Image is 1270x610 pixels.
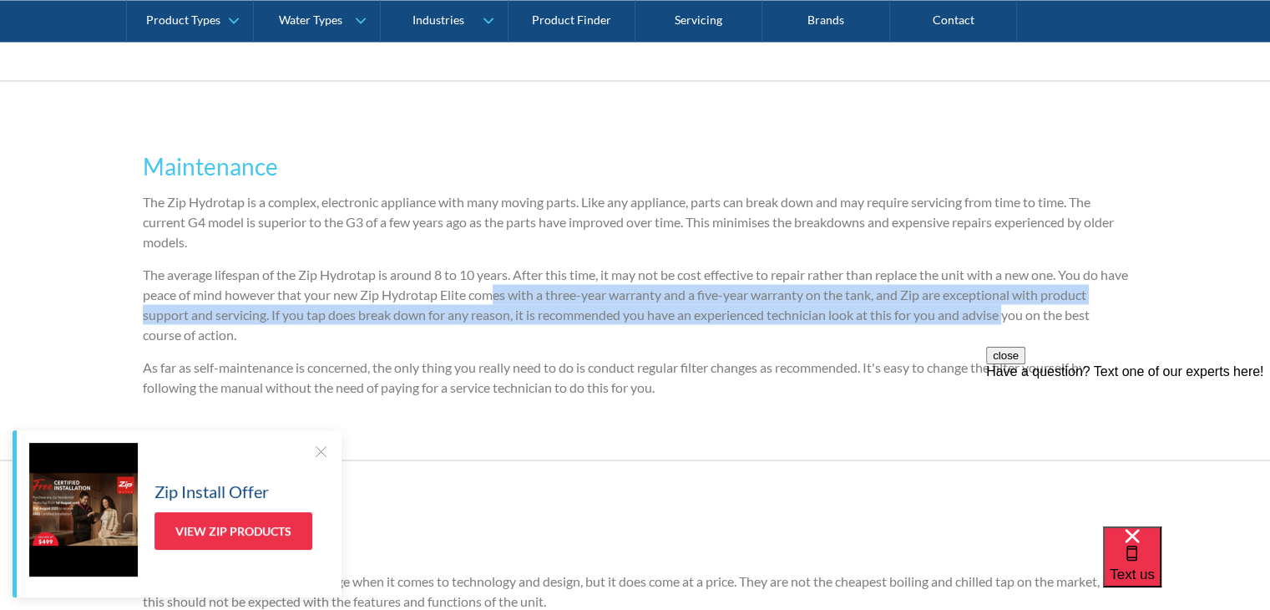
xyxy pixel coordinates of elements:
iframe: podium webchat widget prompt [986,347,1270,547]
p: The Zip Hydrotap is a complex, electronic appliance with many moving parts. Like any appliance, p... [143,191,1128,252]
iframe: podium webchat widget bubble [1103,526,1270,610]
a: View Zip Products [154,512,312,550]
h3: Value for Money [143,527,1128,562]
p: The average lifespan of the Zip Hydrotap is around 8 to 10 years. After this time, it may not be ... [143,264,1128,344]
div: Water Types [279,13,342,28]
p: As far as self-maintenance is concerned, the only thing you really need to do is conduct regular ... [143,357,1128,397]
h5: Zip Install Offer [154,479,269,504]
img: Zip Install Offer [29,443,138,577]
h3: Maintenance [143,148,1128,183]
div: Industries [412,13,463,28]
div: Product Types [146,13,220,28]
